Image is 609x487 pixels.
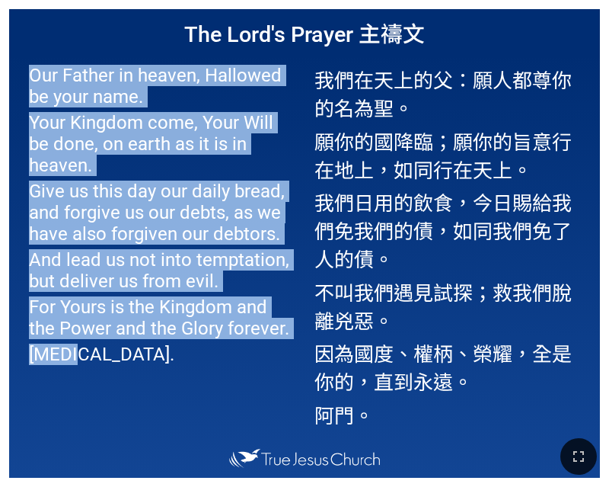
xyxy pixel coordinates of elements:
[314,187,581,272] p: 我們日用的飲食，今日賜給我們免我們的債，如同我們免了人的債。
[29,112,295,176] p: Your Kingdom come, Your Will be done, on earth as it is in heaven.
[314,338,581,395] p: 因為國度、權柄、榮耀，全是你的，直到永遠。
[314,277,581,334] p: 不叫我們遇見試探；救我們脫離兇惡。
[29,296,295,339] p: For Yours is the Kingdom and the Power and the Glory forever.
[9,9,600,55] h1: The Lord's Prayer 主禱文
[29,181,295,245] p: Give us this day our daily bread, and forgive us our debts, as we have also forgiven our debtors.
[314,65,581,121] p: 我們在天上的父：願人都尊你的名為聖。
[29,249,295,292] p: And lead us not into temptation, but deliver us from evil.
[29,344,295,365] p: [MEDICAL_DATA].
[314,127,581,183] p: 願你的國降臨；願你的旨意行在地上，如同行在天上。
[314,400,581,428] p: 阿門。
[29,65,295,107] p: Our Father in heaven, Hallowed be your name.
